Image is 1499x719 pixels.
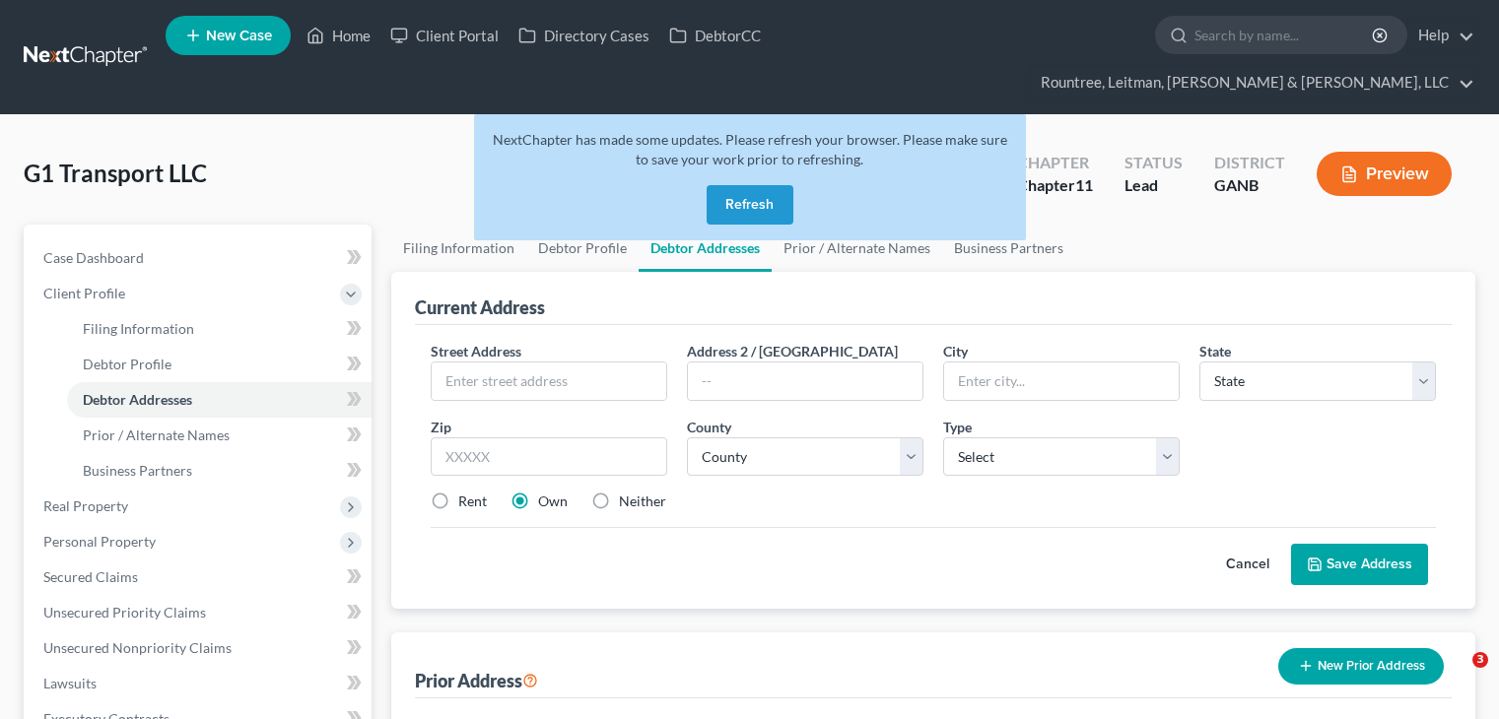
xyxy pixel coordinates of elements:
input: -- [688,362,922,400]
span: Case Dashboard [43,249,144,266]
label: Neither [619,491,666,511]
span: Personal Property [43,533,156,550]
label: Type [943,417,972,437]
div: Status [1124,152,1183,174]
span: State [1199,343,1231,359]
span: Street Address [431,343,521,359]
span: Unsecured Priority Claims [43,604,206,621]
button: Preview [1317,152,1452,196]
iframe: Intercom live chat [1432,652,1479,699]
span: Prior / Alternate Names [83,426,230,443]
a: Rountree, Leitman, [PERSON_NAME] & [PERSON_NAME], LLC [1031,65,1474,100]
span: G1 Transport LLC [24,159,207,187]
div: Lead [1124,174,1183,197]
a: Unsecured Nonpriority Claims [28,630,372,666]
span: Business Partners [83,462,192,479]
div: Chapter [1017,152,1093,174]
span: City [943,343,968,359]
button: Cancel [1204,545,1291,584]
span: Debtor Profile [83,356,171,372]
span: New Case [206,29,272,43]
a: Secured Claims [28,559,372,595]
a: Filing Information [67,311,372,347]
span: NextChapter has made some updates. Please refresh your browser. Please make sure to save your wor... [493,131,1007,167]
span: Real Property [43,497,128,514]
label: Own [538,491,568,511]
span: Filing Information [83,320,194,337]
span: County [687,419,731,435]
input: Search by name... [1194,17,1375,53]
label: Address 2 / [GEOGRAPHIC_DATA] [687,341,898,361]
button: Save Address [1291,544,1428,585]
a: Debtor Profile [67,347,372,382]
a: DebtorCC [659,18,771,53]
span: 11 [1075,175,1093,194]
span: Secured Claims [43,568,138,585]
a: Business Partners [67,453,372,489]
a: Debtor Addresses [67,382,372,418]
a: Help [1408,18,1474,53]
span: Client Profile [43,285,125,301]
span: 3 [1472,652,1488,668]
div: Prior Address [415,669,538,692]
label: Rent [458,491,487,511]
a: Prior / Alternate Names [67,418,372,453]
a: Unsecured Priority Claims [28,595,372,630]
span: Lawsuits [43,675,97,691]
input: Enter street address [432,362,666,400]
a: Directory Cases [509,18,659,53]
button: Refresh [707,185,793,225]
input: Enter city... [944,362,1179,400]
input: XXXXX [431,437,667,477]
div: District [1214,152,1285,174]
a: Case Dashboard [28,240,372,276]
button: New Prior Address [1278,648,1444,685]
a: Lawsuits [28,666,372,701]
a: Filing Information [391,225,526,272]
div: GANB [1214,174,1285,197]
span: Zip [431,419,451,435]
span: Unsecured Nonpriority Claims [43,639,232,656]
a: Home [297,18,380,53]
div: Chapter [1017,174,1093,197]
span: Debtor Addresses [83,391,192,408]
a: Client Portal [380,18,509,53]
div: Current Address [415,295,545,319]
